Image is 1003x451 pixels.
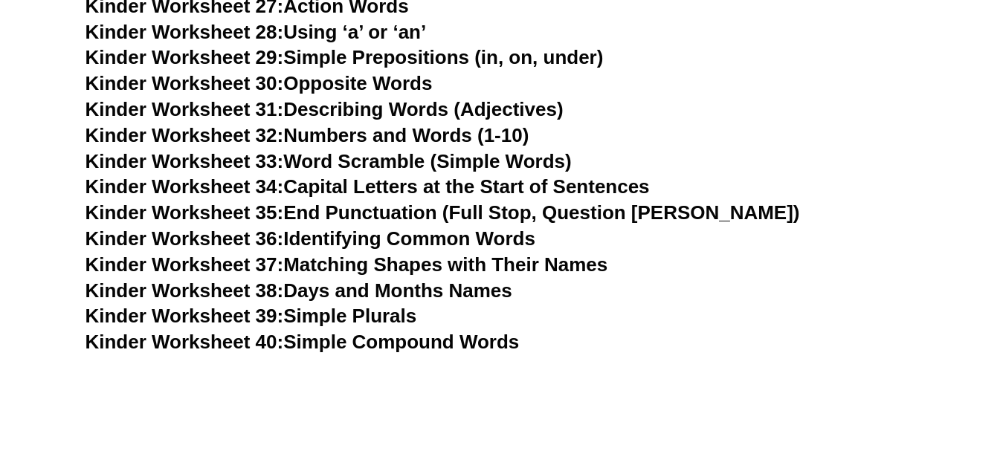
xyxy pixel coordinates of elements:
[86,98,284,120] span: Kinder Worksheet 31:
[86,305,284,327] span: Kinder Worksheet 39:
[86,201,800,224] a: Kinder Worksheet 35:End Punctuation (Full Stop, Question [PERSON_NAME])
[86,305,417,327] a: Kinder Worksheet 39:Simple Plurals
[86,46,284,68] span: Kinder Worksheet 29:
[86,279,284,302] span: Kinder Worksheet 38:
[86,331,520,353] a: Kinder Worksheet 40:Simple Compound Words
[86,46,604,68] a: Kinder Worksheet 29:Simple Prepositions (in, on, under)
[86,279,512,302] a: Kinder Worksheet 38:Days and Months Names
[86,21,284,43] span: Kinder Worksheet 28:
[86,150,572,172] a: Kinder Worksheet 33:Word Scramble (Simple Words)
[86,331,284,353] span: Kinder Worksheet 40:
[86,227,284,250] span: Kinder Worksheet 36:
[86,72,433,94] a: Kinder Worksheet 30:Opposite Words
[86,201,284,224] span: Kinder Worksheet 35:
[86,98,564,120] a: Kinder Worksheet 31:Describing Words (Adjectives)
[86,227,535,250] a: Kinder Worksheet 36:Identifying Common Words
[86,124,284,146] span: Kinder Worksheet 32:
[86,72,284,94] span: Kinder Worksheet 30:
[86,150,284,172] span: Kinder Worksheet 33:
[86,124,529,146] a: Kinder Worksheet 32:Numbers and Words (1-10)
[86,21,427,43] a: Kinder Worksheet 28:Using ‘a’ or ‘an’
[86,175,650,198] a: Kinder Worksheet 34:Capital Letters at the Start of Sentences
[86,253,608,276] a: Kinder Worksheet 37:Matching Shapes with Their Names
[929,380,1003,451] iframe: Chat Widget
[86,253,284,276] span: Kinder Worksheet 37:
[86,175,284,198] span: Kinder Worksheet 34:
